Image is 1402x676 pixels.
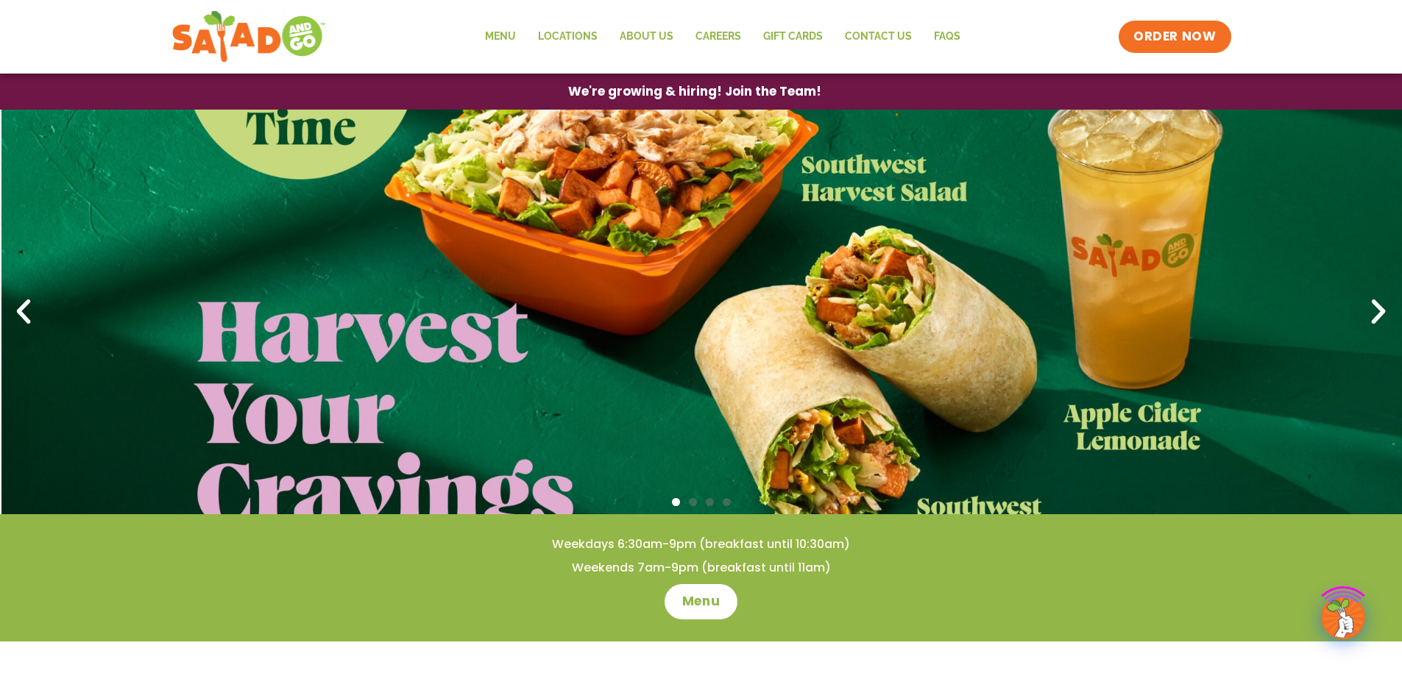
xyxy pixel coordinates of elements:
a: Menu [474,20,527,54]
span: Go to slide 1 [672,498,680,506]
a: Contact Us [834,20,923,54]
span: Go to slide 3 [706,498,714,506]
span: Go to slide 4 [723,498,731,506]
a: Menu [665,584,737,619]
a: GIFT CARDS [752,20,834,54]
div: Previous slide [7,296,40,328]
h4: Weekdays 6:30am-9pm (breakfast until 10:30am) [29,536,1373,552]
div: Next slide [1362,296,1395,328]
span: ORDER NOW [1133,28,1216,46]
span: We're growing & hiring! Join the Team! [568,85,821,98]
a: ORDER NOW [1119,21,1231,53]
h4: Weekends 7am-9pm (breakfast until 11am) [29,560,1373,576]
a: Careers [684,20,752,54]
a: Locations [527,20,609,54]
a: FAQs [923,20,971,54]
span: Go to slide 2 [689,498,697,506]
a: We're growing & hiring! Join the Team! [546,74,843,109]
a: About Us [609,20,684,54]
span: Menu [682,593,720,611]
nav: Menu [474,20,971,54]
img: new-SAG-logo-768×292 [171,7,327,66]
